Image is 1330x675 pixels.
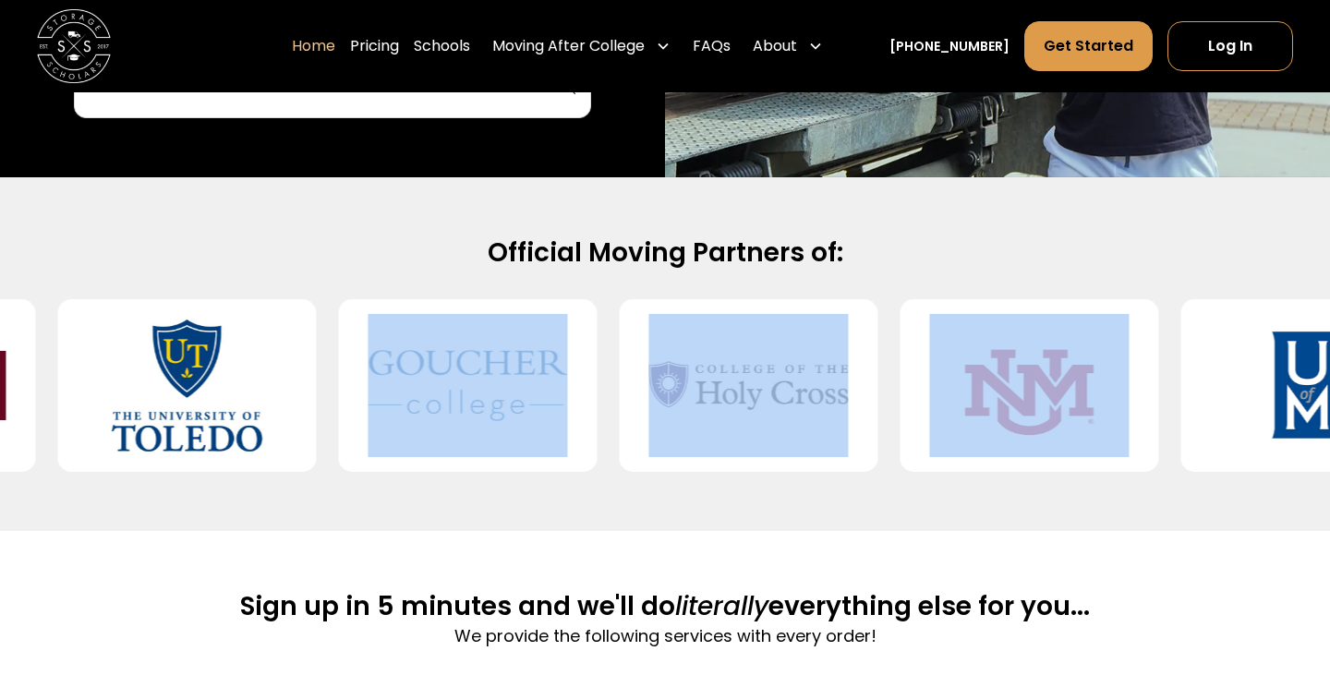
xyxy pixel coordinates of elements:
[745,20,830,72] div: About
[1024,21,1153,71] a: Get Started
[675,588,768,624] span: literally
[368,314,567,457] img: Goucher College
[414,20,470,72] a: Schools
[240,590,1090,623] h2: Sign up in 5 minutes and we'll do everything else for you...
[485,20,678,72] div: Moving After College
[929,314,1129,457] img: University of New Mexico
[74,236,1256,270] h2: Official Moving Partners of:
[1167,21,1293,71] a: Log In
[648,314,848,457] img: College of the Holy Cross
[889,37,1010,56] a: [PHONE_NUMBER]
[37,9,111,83] img: Storage Scholars main logo
[350,20,399,72] a: Pricing
[292,20,335,72] a: Home
[693,20,731,72] a: FAQs
[753,35,797,57] div: About
[87,314,286,457] img: University of Toledo
[492,35,645,57] div: Moving After College
[240,623,1090,648] p: We provide the following services with every order!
